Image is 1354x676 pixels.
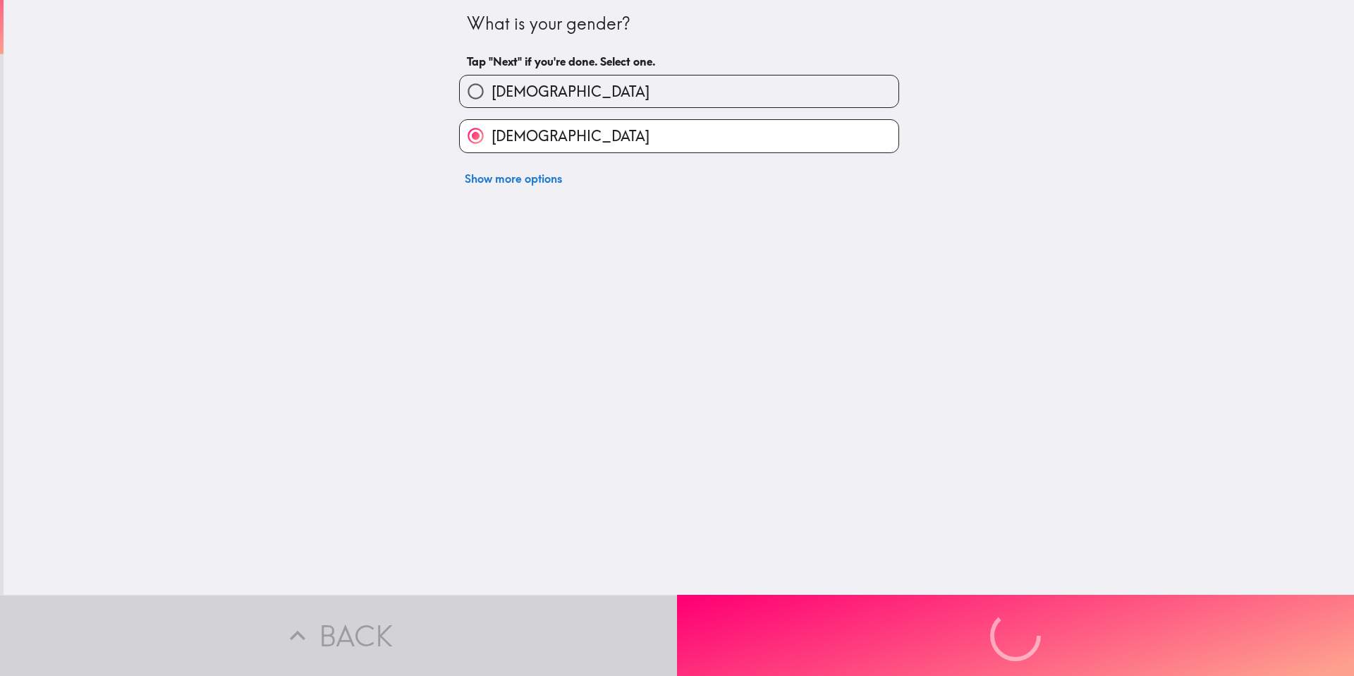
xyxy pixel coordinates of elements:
span: [DEMOGRAPHIC_DATA] [492,82,649,102]
div: What is your gender? [467,12,891,36]
h6: Tap "Next" if you're done. Select one. [467,54,891,69]
button: Show more options [459,164,568,193]
button: [DEMOGRAPHIC_DATA] [460,76,898,107]
button: [DEMOGRAPHIC_DATA] [460,120,898,152]
span: [DEMOGRAPHIC_DATA] [492,126,649,146]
